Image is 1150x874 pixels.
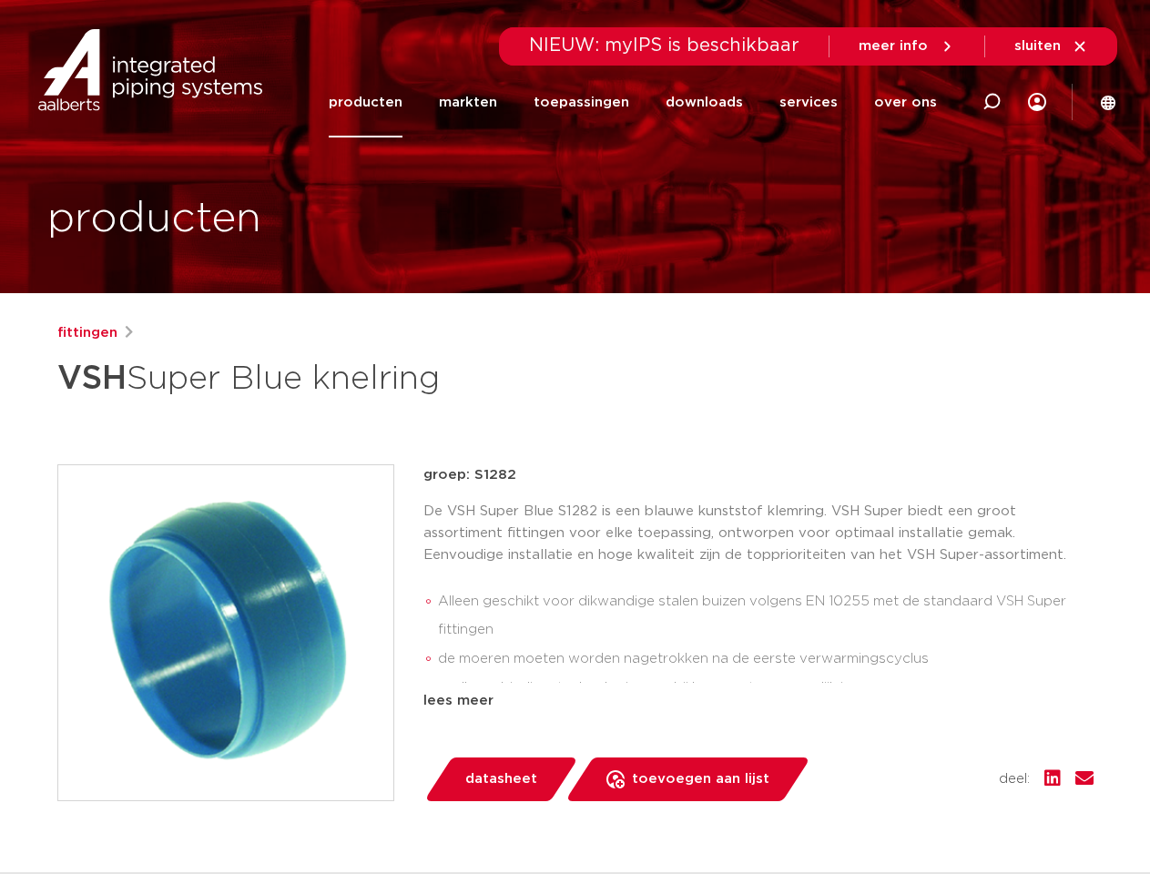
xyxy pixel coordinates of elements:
[57,362,127,395] strong: VSH
[57,322,117,344] a: fittingen
[1014,39,1061,53] span: sluiten
[58,465,393,800] img: Product Image for VSH Super Blue knelring
[859,38,955,55] a: meer info
[438,645,1094,674] li: de moeren moeten worden nagetrokken na de eerste verwarmingscyclus
[423,464,1094,486] p: groep: S1282
[859,39,928,53] span: meer info
[57,351,741,406] h1: Super Blue knelring
[329,67,937,137] nav: Menu
[438,674,1094,703] li: snelle verbindingstechnologie waarbij her-montage mogelijk is
[632,765,769,794] span: toevoegen aan lijst
[779,67,838,137] a: services
[874,67,937,137] a: over ons
[423,757,578,801] a: datasheet
[423,501,1094,566] p: De VSH Super Blue S1282 is een blauwe kunststof klemring. VSH Super biedt een groot assortiment f...
[438,587,1094,645] li: Alleen geschikt voor dikwandige stalen buizen volgens EN 10255 met de standaard VSH Super fittingen
[999,768,1030,790] span: deel:
[1014,38,1088,55] a: sluiten
[329,67,402,137] a: producten
[666,67,743,137] a: downloads
[529,36,799,55] span: NIEUW: myIPS is beschikbaar
[439,67,497,137] a: markten
[47,190,261,249] h1: producten
[465,765,537,794] span: datasheet
[423,690,1094,712] div: lees meer
[534,67,629,137] a: toepassingen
